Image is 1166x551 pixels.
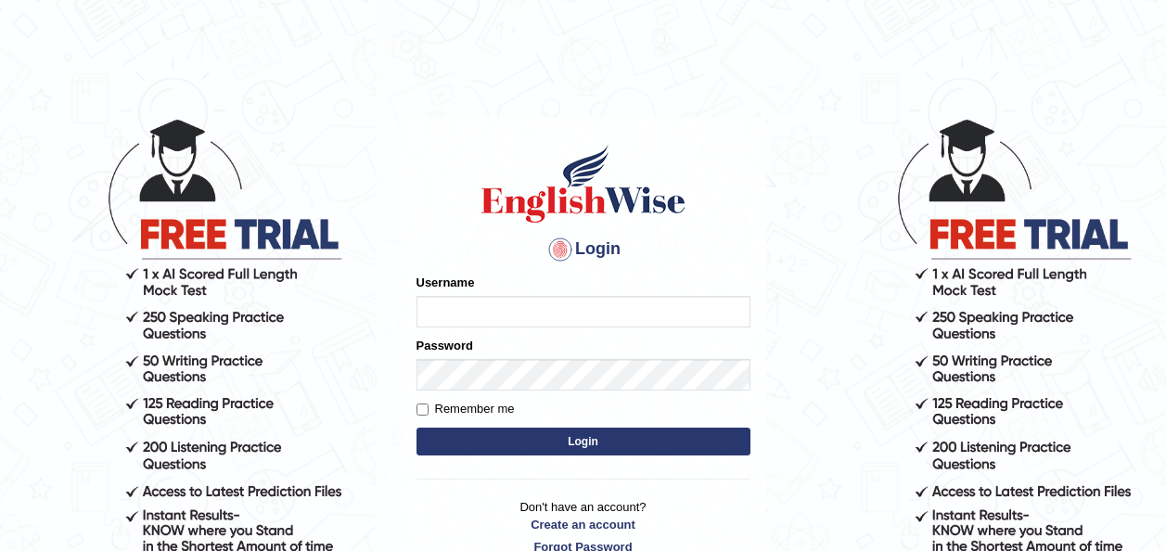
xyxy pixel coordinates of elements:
img: Logo of English Wise sign in for intelligent practice with AI [478,142,689,225]
button: Login [416,428,750,455]
a: Create an account [416,516,750,533]
h4: Login [416,235,750,264]
label: Password [416,337,473,354]
input: Remember me [416,404,429,416]
label: Remember me [416,400,515,418]
label: Username [416,274,475,291]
